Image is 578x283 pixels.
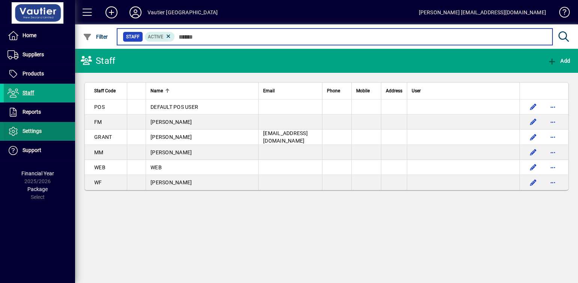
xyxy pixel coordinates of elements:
div: Name [151,87,254,95]
span: Address [386,87,402,95]
span: [PERSON_NAME] [151,134,192,140]
button: More options [547,146,559,158]
button: Edit [527,161,539,173]
span: [PERSON_NAME] [151,149,192,155]
button: More options [547,101,559,113]
span: Settings [23,128,42,134]
span: DEFAULT POS USER [151,104,198,110]
button: More options [547,176,559,188]
div: Staff [81,55,115,67]
span: Add [548,58,570,64]
span: WEB [151,164,162,170]
a: Knowledge Base [554,2,569,26]
div: User [412,87,515,95]
span: Financial Year [21,170,54,176]
span: Active [148,34,163,39]
span: WF [94,179,102,185]
button: More options [547,131,559,143]
button: More options [547,116,559,128]
span: GRANT [94,134,112,140]
span: Filter [83,34,108,40]
span: Staff [23,90,34,96]
mat-chip: Activation Status: Active [145,32,175,42]
span: Staff Code [94,87,116,95]
div: Vautier [GEOGRAPHIC_DATA] [148,6,218,18]
div: Email [263,87,318,95]
span: [PERSON_NAME] [151,179,192,185]
span: Support [23,147,41,153]
button: More options [547,161,559,173]
button: Profile [123,6,148,19]
button: Edit [527,146,539,158]
div: Staff Code [94,87,122,95]
button: Edit [527,131,539,143]
span: FM [94,119,102,125]
button: Filter [81,30,110,44]
a: Products [4,65,75,83]
div: Mobile [356,87,376,95]
a: Reports [4,103,75,122]
a: Home [4,26,75,45]
a: Support [4,141,75,160]
button: Edit [527,116,539,128]
span: Products [23,71,44,77]
span: WEB [94,164,105,170]
span: Staff [126,33,140,41]
span: Package [27,186,48,192]
span: [EMAIL_ADDRESS][DOMAIN_NAME] [263,130,308,144]
span: Mobile [356,87,370,95]
span: User [412,87,421,95]
span: Home [23,32,36,38]
span: Name [151,87,163,95]
button: Add [546,54,572,68]
span: MM [94,149,104,155]
span: Email [263,87,275,95]
span: Reports [23,109,41,115]
span: [PERSON_NAME] [151,119,192,125]
a: Settings [4,122,75,141]
div: [PERSON_NAME] [EMAIL_ADDRESS][DOMAIN_NAME] [419,6,546,18]
span: Suppliers [23,51,44,57]
div: Phone [327,87,347,95]
span: Phone [327,87,340,95]
button: Add [99,6,123,19]
button: Edit [527,176,539,188]
span: POS [94,104,105,110]
button: Edit [527,101,539,113]
a: Suppliers [4,45,75,64]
